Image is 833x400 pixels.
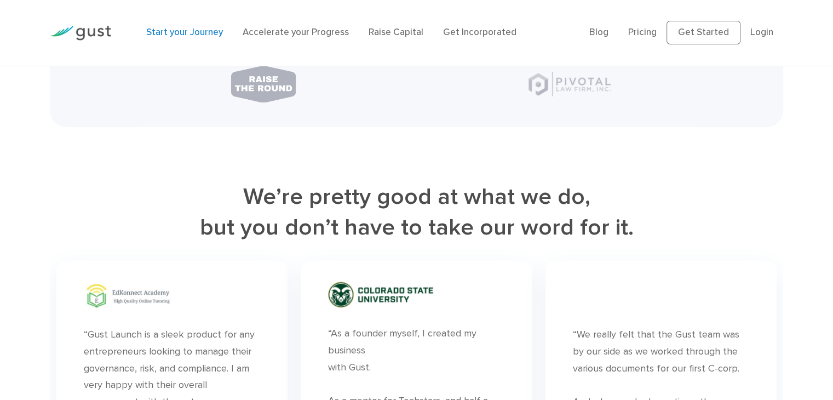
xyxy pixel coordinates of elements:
a: Blog [589,27,608,38]
a: Start your Journey [146,27,223,38]
a: Raise Capital [369,27,423,38]
h2: We’re pretty good at what we do, but you don’t have to take our word for it. [50,182,783,243]
a: Pricing [628,27,657,38]
img: Edkonnect [84,282,171,309]
img: Pivotal [528,72,611,96]
a: Get Incorporated [443,27,516,38]
a: Login [750,27,773,38]
img: Gust Logo [50,26,111,41]
a: Accelerate your Progress [243,27,349,38]
img: Raise The Round [229,65,297,104]
img: Csu [328,282,433,308]
a: Get Started [667,21,740,45]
